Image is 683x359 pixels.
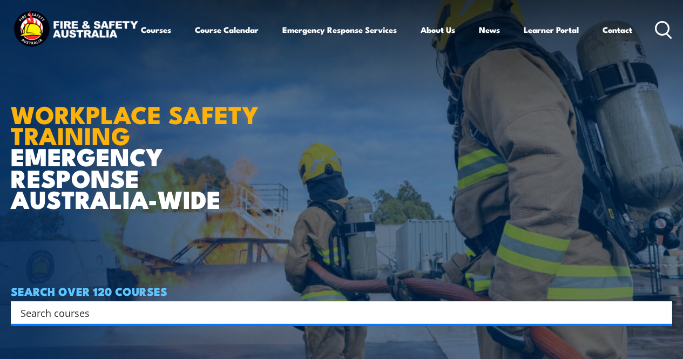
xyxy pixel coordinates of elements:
[23,305,651,320] form: Search form
[524,17,579,43] a: Learner Portal
[11,285,672,297] h4: SEARCH OVER 120 COURSES
[282,17,397,43] a: Emergency Response Services
[141,17,171,43] a: Courses
[653,305,668,320] button: Search magnifier button
[479,17,500,43] a: News
[11,76,275,209] h1: EMERGENCY RESPONSE AUSTRALIA-WIDE
[195,17,259,43] a: Course Calendar
[421,17,455,43] a: About Us
[603,17,632,43] a: Contact
[11,95,259,153] strong: WORKPLACE SAFETY TRAINING
[21,304,648,321] input: Search input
